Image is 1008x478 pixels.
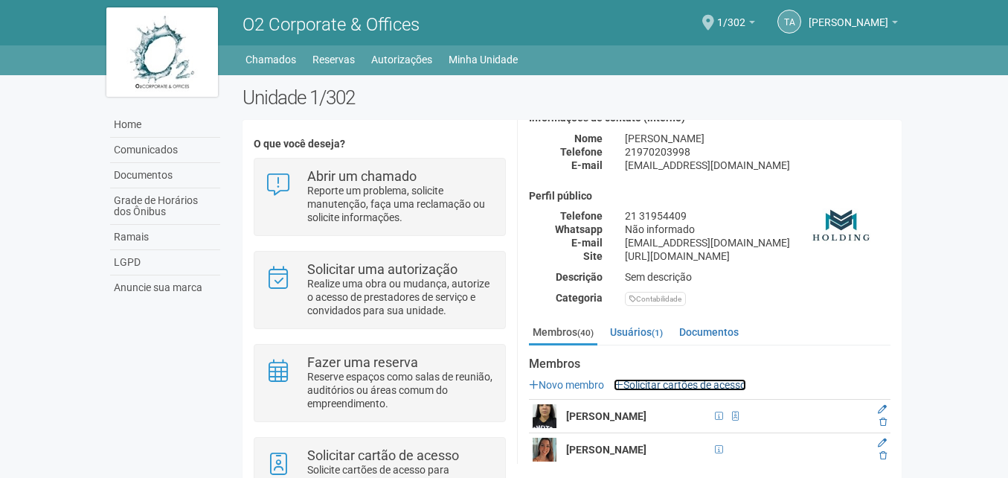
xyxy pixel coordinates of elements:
[717,2,745,28] span: 1/302
[878,438,887,448] a: Editar membro
[312,49,355,70] a: Reservas
[110,112,220,138] a: Home
[606,321,667,343] a: Usuários(1)
[577,328,594,338] small: (40)
[809,2,888,28] span: Thamiris Abdala
[614,159,902,172] div: [EMAIL_ADDRESS][DOMAIN_NAME]
[571,237,603,249] strong: E-mail
[533,404,556,428] img: user.png
[556,292,603,304] strong: Categoria
[110,250,220,275] a: LGPD
[571,159,603,171] strong: E-mail
[560,210,603,222] strong: Telefone
[878,404,887,415] a: Editar membro
[110,163,220,188] a: Documentos
[566,444,646,456] strong: [PERSON_NAME]
[574,133,603,144] strong: Nome
[652,328,663,338] small: (1)
[614,379,746,391] a: Solicitar cartões de acesso
[307,354,418,370] strong: Fazer uma reserva
[307,370,494,410] p: Reserve espaços como salas de reunião, auditórios ou áreas comum do empreendimento.
[110,275,220,300] a: Anuncie sua marca
[560,146,603,158] strong: Telefone
[110,138,220,163] a: Comunicados
[566,410,646,422] strong: [PERSON_NAME]
[307,277,494,317] p: Realize uma obra ou mudança, autorize o acesso de prestadores de serviço e convidados para sua un...
[614,270,902,284] div: Sem descrição
[614,145,902,159] div: 21970203998
[371,49,432,70] a: Autorizações
[110,188,220,225] a: Grade de Horários dos Ônibus
[777,10,801,34] a: TA
[533,438,556,462] img: user.png
[614,132,902,145] div: [PERSON_NAME]
[266,263,494,317] a: Solicitar uma autorização Realize uma obra ou mudança, autorize o acesso de prestadores de serviç...
[266,170,494,224] a: Abrir um chamado Reporte um problema, solicite manutenção, faça uma reclamação ou solicite inform...
[529,357,890,371] strong: Membros
[614,236,902,249] div: [EMAIL_ADDRESS][DOMAIN_NAME]
[243,14,420,35] span: O2 Corporate & Offices
[307,184,494,224] p: Reporte um problema, solicite manutenção, faça uma reclamação ou solicite informações.
[243,86,902,109] h2: Unidade 1/302
[614,209,902,223] div: 21 31954409
[625,292,686,306] div: Contabilidade
[879,450,887,461] a: Excluir membro
[529,191,890,202] h4: Perfil público
[583,250,603,262] strong: Site
[449,49,518,70] a: Minha Unidade
[614,249,902,263] div: [URL][DOMAIN_NAME]
[110,225,220,250] a: Ramais
[809,19,898,31] a: [PERSON_NAME]
[106,7,218,97] img: logo.jpg
[555,223,603,235] strong: Whatsapp
[529,379,604,391] a: Novo membro
[307,447,459,463] strong: Solicitar cartão de acesso
[614,223,902,236] div: Não informado
[717,19,755,31] a: 1/302
[675,321,742,343] a: Documentos
[556,271,603,283] strong: Descrição
[879,417,887,427] a: Excluir membro
[266,356,494,410] a: Fazer uma reserva Reserve espaços como salas de reunião, auditórios ou áreas comum do empreendime...
[805,191,879,265] img: business.png
[307,168,417,184] strong: Abrir um chamado
[307,261,458,277] strong: Solicitar uma autorização
[529,321,597,345] a: Membros(40)
[245,49,296,70] a: Chamados
[254,138,506,150] h4: O que você deseja?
